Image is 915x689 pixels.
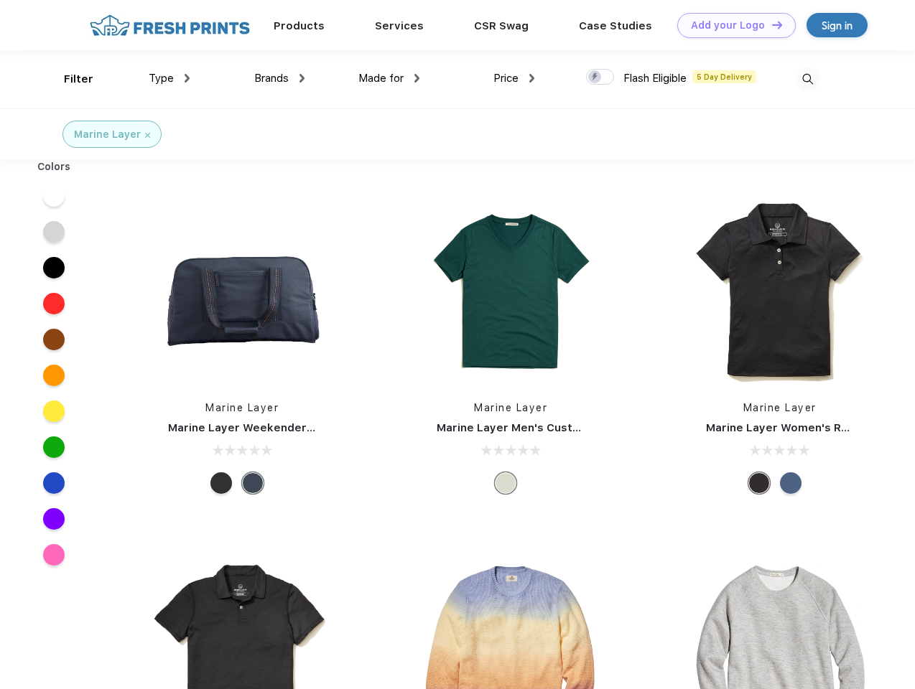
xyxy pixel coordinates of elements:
div: Phantom [210,472,232,494]
span: Made for [358,72,404,85]
div: Filter [64,71,93,88]
span: Price [493,72,519,85]
a: CSR Swag [474,19,529,32]
div: Sign in [822,17,853,34]
a: Marine Layer [474,402,547,413]
a: Marine Layer [205,402,279,413]
img: fo%20logo%202.webp [85,13,254,38]
a: Marine Layer Men's Custom Dyed Signature V-Neck [437,421,721,434]
a: Marine Layer [743,402,817,413]
span: 5 Day Delivery [692,70,756,83]
a: Sign in [807,13,868,37]
img: func=resize&h=266 [415,195,606,386]
img: filter_cancel.svg [145,133,150,138]
img: func=resize&h=266 [147,195,338,386]
a: Products [274,19,325,32]
span: Type [149,72,174,85]
img: DT [772,21,782,29]
div: Navy [242,472,264,494]
span: Brands [254,72,289,85]
div: Any Color [495,472,516,494]
a: Marine Layer Weekender Bag [168,421,330,434]
img: dropdown.png [185,74,190,83]
div: Navy [780,472,802,494]
img: dropdown.png [414,74,419,83]
a: Services [375,19,424,32]
div: Black [748,472,770,494]
div: Colors [27,159,82,174]
span: Flash Eligible [623,72,687,85]
img: func=resize&h=266 [684,195,875,386]
div: Marine Layer [74,127,141,142]
div: Add your Logo [691,19,765,32]
img: dropdown.png [299,74,305,83]
img: dropdown.png [529,74,534,83]
img: desktop_search.svg [796,67,819,91]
